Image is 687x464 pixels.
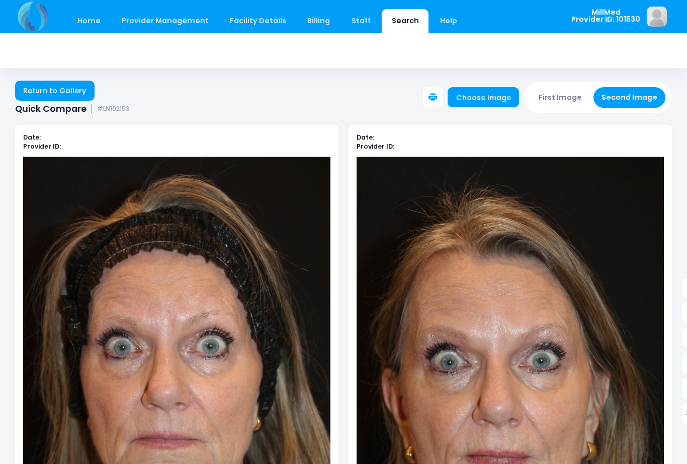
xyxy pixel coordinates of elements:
button: Second Image [593,87,666,108]
b: Date: [23,133,41,142]
img: image [647,7,667,27]
a: Return to Gallery [15,81,95,101]
a: Facility Details [220,9,296,33]
a: Provider Management [112,9,218,33]
b: Date: [357,133,374,142]
b: Provider ID: [23,142,61,151]
a: Billing [298,9,340,33]
small: #LN102153 [97,105,129,113]
button: First Image [531,87,590,108]
a: Search [382,9,428,33]
a: Choose image [448,87,519,107]
b: Provider ID: [357,142,394,151]
a: Home [67,9,110,33]
span: Quick Compare [15,104,87,114]
a: Staff [341,9,380,33]
a: Help [431,9,467,33]
span: MillMed Provider ID: 101530 [571,9,640,23]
